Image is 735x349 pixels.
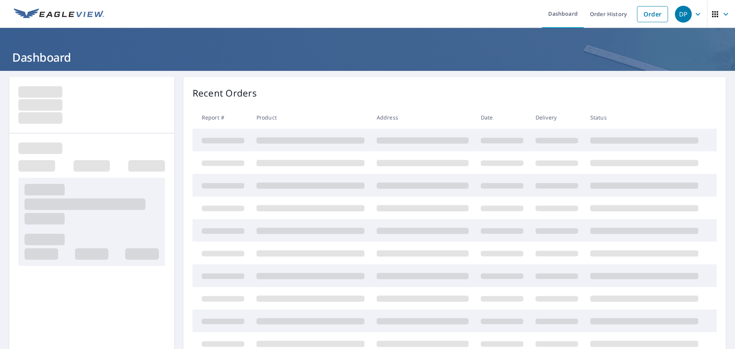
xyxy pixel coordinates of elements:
[584,106,704,129] th: Status
[475,106,529,129] th: Date
[9,49,726,65] h1: Dashboard
[14,8,104,20] img: EV Logo
[529,106,584,129] th: Delivery
[371,106,475,129] th: Address
[637,6,668,22] a: Order
[193,106,250,129] th: Report #
[675,6,692,23] div: DP
[193,86,257,100] p: Recent Orders
[250,106,371,129] th: Product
